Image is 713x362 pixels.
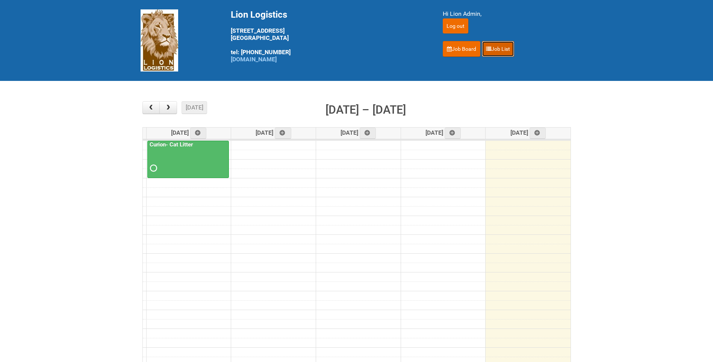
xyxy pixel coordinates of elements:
[148,141,194,148] a: Curion- Cat Litter
[325,101,406,119] h2: [DATE] – [DATE]
[443,41,480,57] a: Job Board
[171,129,207,136] span: [DATE]
[141,37,178,44] a: Lion Logistics
[231,9,424,63] div: [STREET_ADDRESS] [GEOGRAPHIC_DATA] tel: [PHONE_NUMBER]
[141,9,178,71] img: Lion Logistics
[231,56,277,63] a: [DOMAIN_NAME]
[275,128,291,139] a: Add an event
[190,128,207,139] a: Add an event
[147,141,229,178] a: Curion- Cat Litter
[360,128,376,139] a: Add an event
[443,18,468,33] input: Log out
[150,166,155,171] span: Requested
[256,129,291,136] span: [DATE]
[530,128,546,139] a: Add an event
[231,9,287,20] span: Lion Logistics
[482,41,514,57] a: Job List
[510,129,546,136] span: [DATE]
[445,128,461,139] a: Add an event
[425,129,461,136] span: [DATE]
[443,9,573,18] div: Hi Lion Admin,
[341,129,376,136] span: [DATE]
[182,101,207,114] button: [DATE]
